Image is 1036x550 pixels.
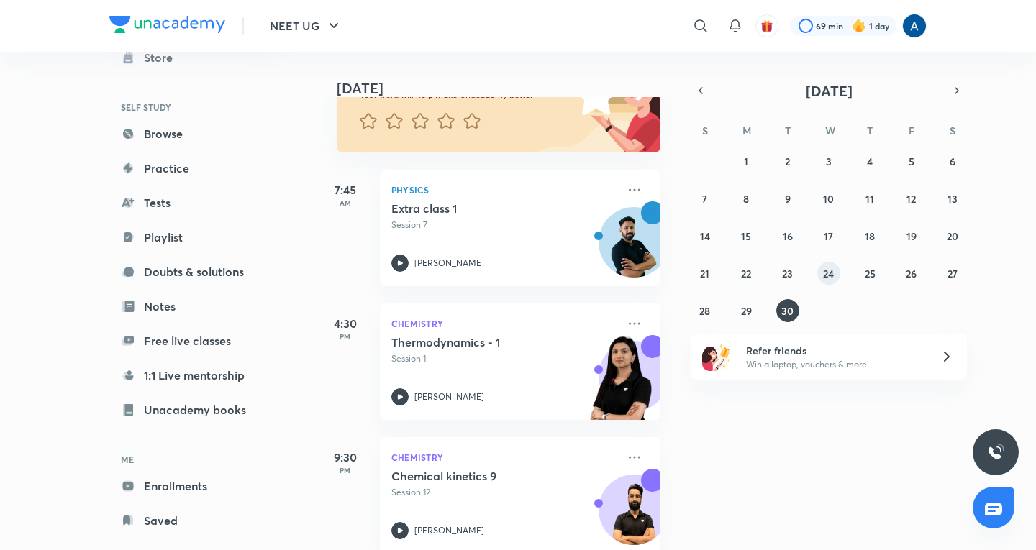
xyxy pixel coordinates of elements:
abbr: September 4, 2025 [867,155,873,168]
span: [DATE] [806,81,853,101]
p: AM [317,198,374,207]
abbr: September 20, 2025 [947,229,958,243]
h5: 9:30 [317,449,374,466]
p: [PERSON_NAME] [414,524,484,537]
abbr: September 3, 2025 [826,155,832,168]
a: Browse [109,119,276,148]
button: September 22, 2025 [735,262,758,285]
p: [PERSON_NAME] [414,257,484,270]
abbr: Tuesday [785,124,791,137]
abbr: Sunday [702,124,708,137]
button: September 29, 2025 [735,299,758,322]
a: Practice [109,154,276,183]
button: September 17, 2025 [817,224,840,247]
abbr: September 28, 2025 [699,304,710,318]
button: September 23, 2025 [776,262,799,285]
img: ttu [987,444,1004,461]
button: September 19, 2025 [900,224,923,247]
button: September 3, 2025 [817,150,840,173]
button: September 1, 2025 [735,150,758,173]
abbr: September 7, 2025 [702,192,707,206]
a: Company Logo [109,16,225,37]
a: Enrollments [109,472,276,500]
abbr: Monday [742,124,751,137]
abbr: September 16, 2025 [783,229,793,243]
h5: 4:30 [317,315,374,332]
abbr: September 29, 2025 [741,304,752,318]
button: September 4, 2025 [858,150,881,173]
abbr: September 24, 2025 [823,267,834,280]
img: streak [852,19,866,33]
a: 1:1 Live mentorship [109,361,276,390]
abbr: September 13, 2025 [948,192,958,206]
abbr: September 8, 2025 [743,192,749,206]
abbr: Wednesday [825,124,835,137]
h4: [DATE] [337,80,675,97]
button: September 15, 2025 [735,224,758,247]
p: [PERSON_NAME] [414,390,484,403]
p: Chemistry [391,315,617,332]
abbr: September 5, 2025 [909,155,914,168]
abbr: September 12, 2025 [906,192,916,206]
button: avatar [755,14,778,37]
button: September 30, 2025 [776,299,799,322]
a: Playlist [109,223,276,252]
button: September 24, 2025 [817,262,840,285]
a: Store [109,43,276,72]
abbr: September 10, 2025 [823,192,834,206]
button: September 8, 2025 [735,187,758,210]
button: September 21, 2025 [694,262,717,285]
abbr: September 21, 2025 [700,267,709,280]
abbr: Saturday [950,124,955,137]
img: referral [702,342,731,371]
h6: ME [109,447,276,472]
a: Free live classes [109,326,276,355]
abbr: September 19, 2025 [906,229,917,243]
button: September 12, 2025 [900,187,923,210]
button: September 26, 2025 [900,262,923,285]
abbr: September 27, 2025 [948,267,958,280]
p: Win a laptop, vouchers & more [746,358,923,371]
abbr: September 26, 2025 [906,267,917,280]
img: Company Logo [109,16,225,33]
p: Session 12 [391,486,617,499]
a: Unacademy books [109,395,276,424]
p: Session 7 [391,219,617,232]
button: September 13, 2025 [941,187,964,210]
p: Chemistry [391,449,617,466]
h5: 7:45 [317,181,374,198]
abbr: September 14, 2025 [700,229,710,243]
button: September 2, 2025 [776,150,799,173]
div: Store [144,49,181,66]
abbr: September 22, 2025 [741,267,751,280]
button: September 7, 2025 [694,187,717,210]
abbr: September 1, 2025 [744,155,748,168]
button: September 10, 2025 [817,187,840,210]
abbr: September 23, 2025 [782,267,793,280]
button: September 5, 2025 [900,150,923,173]
img: Avatar [599,215,668,284]
button: [DATE] [711,81,947,101]
abbr: September 2, 2025 [785,155,790,168]
button: September 20, 2025 [941,224,964,247]
h6: Refer friends [746,343,923,358]
abbr: September 30, 2025 [781,304,794,318]
h5: Extra class 1 [391,201,571,216]
button: September 14, 2025 [694,224,717,247]
p: Physics [391,181,617,198]
p: PM [317,466,374,475]
img: Anees Ahmed [902,14,927,38]
abbr: September 11, 2025 [865,192,874,206]
abbr: September 9, 2025 [785,192,791,206]
h5: Thermodynamics - 1 [391,335,571,349]
p: Session 1 [391,352,617,365]
abbr: Thursday [867,124,873,137]
a: Notes [109,292,276,321]
abbr: September 6, 2025 [950,155,955,168]
a: Saved [109,506,276,535]
img: unacademy [581,335,660,434]
button: September 9, 2025 [776,187,799,210]
a: Tests [109,188,276,217]
p: PM [317,332,374,341]
abbr: September 25, 2025 [865,267,876,280]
